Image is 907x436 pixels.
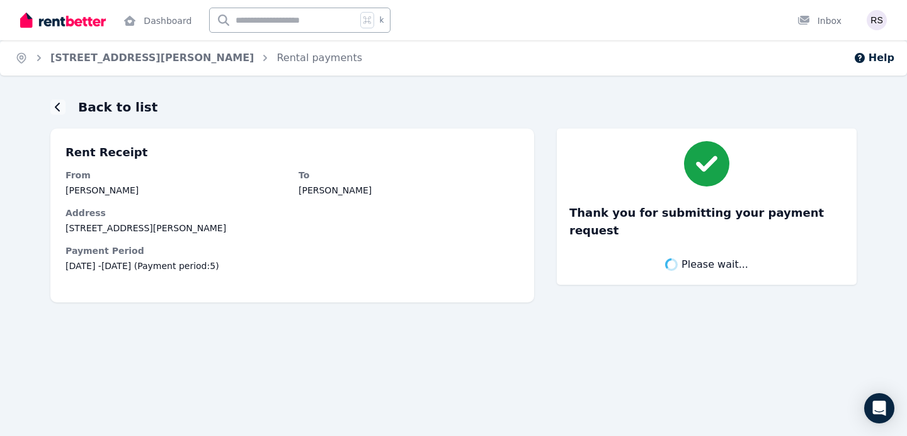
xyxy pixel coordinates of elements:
[66,169,286,181] dt: From
[277,52,362,64] a: Rental payments
[50,52,254,64] a: [STREET_ADDRESS][PERSON_NAME]
[66,184,286,197] dd: [PERSON_NAME]
[569,204,844,239] h3: Thank you for submitting your payment request
[66,144,519,161] p: Rent Receipt
[66,260,519,272] span: [DATE] - [DATE] (Payment period: 5 )
[867,10,887,30] img: Ramesh Sengamalai
[299,169,519,181] dt: To
[299,184,519,197] dd: [PERSON_NAME]
[379,15,384,25] span: k
[797,14,841,27] div: Inbox
[66,244,519,257] dt: Payment Period
[682,257,748,272] span: Please wait...
[853,50,894,66] button: Help
[66,222,519,234] dd: [STREET_ADDRESS][PERSON_NAME]
[20,11,106,30] img: RentBetter
[66,207,519,219] dt: Address
[78,98,157,116] h1: Back to list
[864,393,894,423] div: Open Intercom Messenger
